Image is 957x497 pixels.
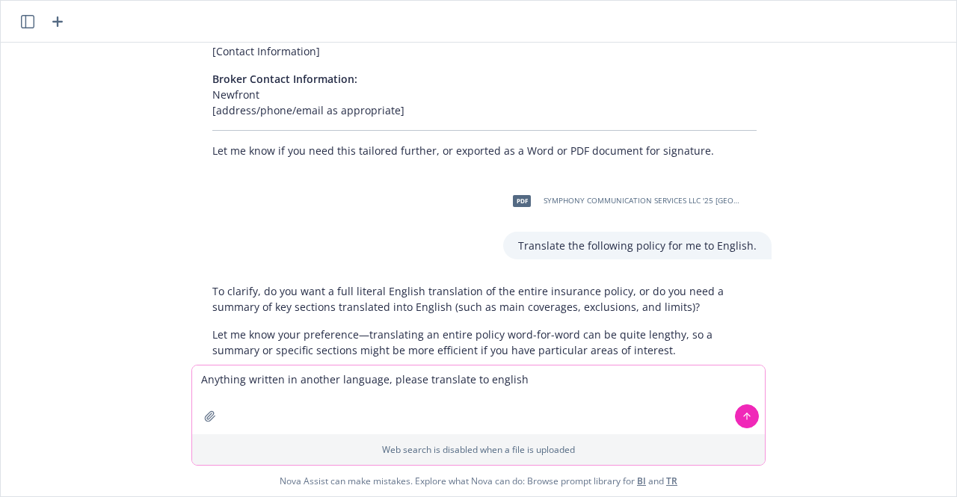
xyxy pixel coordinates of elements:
div: pdfSYMPHONY COMMUNICATION SERVICES LLC '25 [GEOGRAPHIC_DATA] EL.pdf [503,182,742,220]
p: Translate the following policy for me to English. [518,238,757,253]
span: pdf [513,195,531,206]
span: Nova Assist can make mistakes. Explore what Nova can do: Browse prompt library for and [280,466,677,496]
p: Let me know if you need this tailored further, or exported as a Word or PDF document for signature. [212,143,757,158]
span: SYMPHONY COMMUNICATION SERVICES LLC '25 [GEOGRAPHIC_DATA] EL.pdf [544,196,739,206]
p: Newfront [address/phone/email as appropriate] [212,71,757,118]
span: Broker Contact Information: [212,72,357,86]
p: Web search is disabled when a file is uploaded [201,443,756,456]
a: BI [637,475,646,487]
p: To clarify, do you want a full literal English translation of the entire insurance policy, or do ... [212,283,757,315]
textarea: Anything written in another language, please translate to english [192,365,765,434]
p: Let me know your preference—translating an entire policy word-for-word can be quite lengthy, so a... [212,327,757,358]
a: TR [666,475,677,487]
